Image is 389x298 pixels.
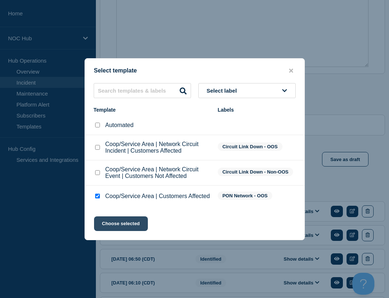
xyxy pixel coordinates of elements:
[95,145,100,150] input: Coop/Service Area | Network Circuit Incident | Customers Affected checkbox
[105,122,134,128] p: Automated
[105,166,210,179] p: Coop/Service Area | Network Circuit Event | Customers Not Affected
[105,193,210,200] p: Coop/Service Area | Customers Affected
[95,170,100,175] input: Coop/Service Area | Network Circuit Event | Customers Not Affected checkbox
[85,67,304,74] div: Select template
[94,216,148,231] button: Choose selected
[95,123,100,127] input: Automated checkbox
[94,107,210,113] div: Template
[218,191,273,200] span: PON Network - OOS
[207,87,240,94] span: Select label
[218,107,296,113] div: Labels
[218,168,293,176] span: Circuit Link Down - Non-OOS
[95,194,100,198] input: Coop/Service Area | Customers Affected checkbox
[94,83,191,98] input: Search templates & labels
[218,142,283,151] span: Circuit Link Down - OOS
[287,67,295,74] button: close button
[105,141,210,154] p: Coop/Service Area | Network Circuit Incident | Customers Affected
[198,83,296,98] button: Select label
